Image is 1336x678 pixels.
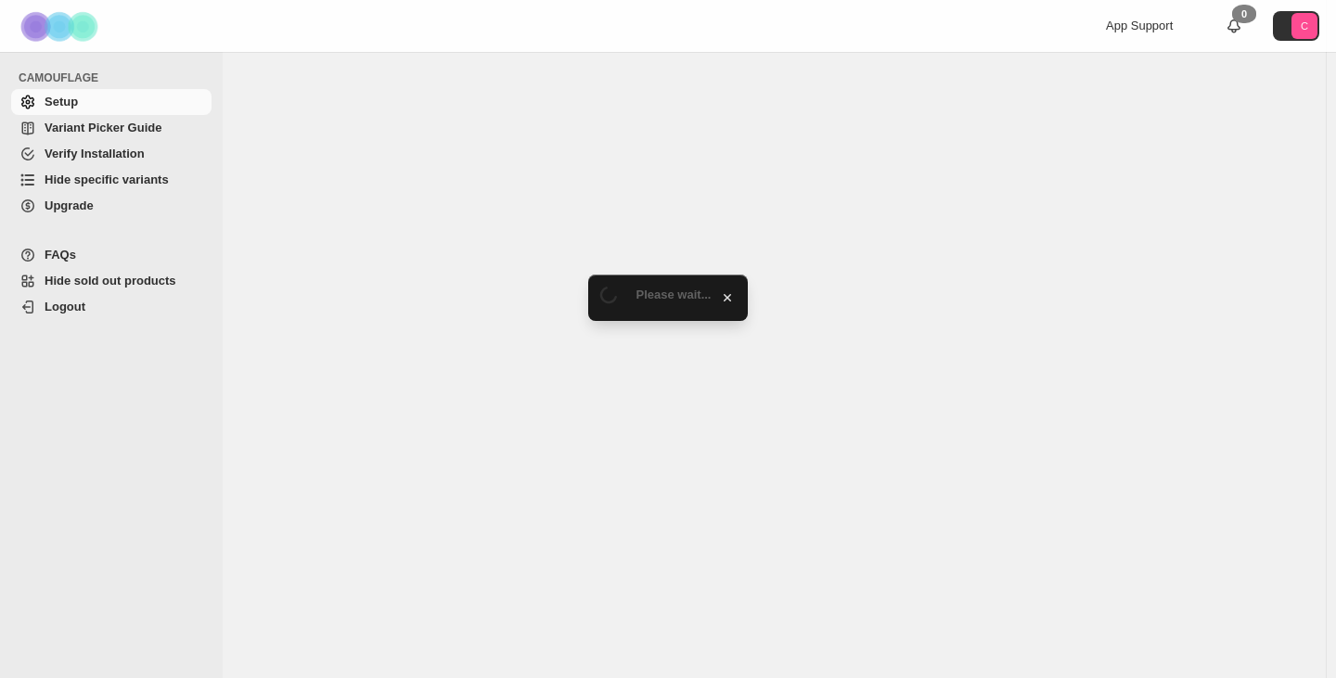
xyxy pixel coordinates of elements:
a: Hide sold out products [11,268,212,294]
span: Setup [45,95,78,109]
span: Upgrade [45,198,94,212]
a: Upgrade [11,193,212,219]
a: Logout [11,294,212,320]
span: Logout [45,300,85,313]
a: Hide specific variants [11,167,212,193]
span: Variant Picker Guide [45,121,161,134]
a: 0 [1225,17,1243,35]
span: FAQs [45,248,76,262]
span: Avatar with initials C [1291,13,1317,39]
span: Verify Installation [45,147,145,160]
a: FAQs [11,242,212,268]
a: Setup [11,89,212,115]
span: Please wait... [636,288,712,301]
button: Avatar with initials C [1273,11,1319,41]
span: Hide specific variants [45,173,169,186]
span: CAMOUFLAGE [19,70,213,85]
text: C [1301,20,1308,32]
span: App Support [1106,19,1173,32]
a: Verify Installation [11,141,212,167]
a: Variant Picker Guide [11,115,212,141]
span: Hide sold out products [45,274,176,288]
div: 0 [1232,5,1256,23]
img: Camouflage [15,1,108,52]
